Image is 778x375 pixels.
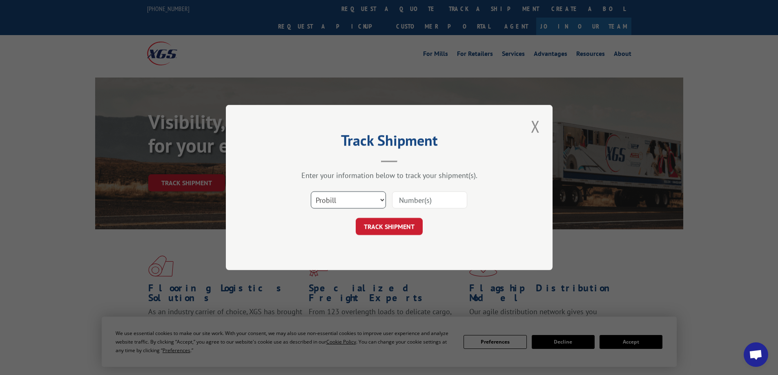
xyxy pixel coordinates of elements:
[528,115,542,138] button: Close modal
[356,218,423,235] button: TRACK SHIPMENT
[392,191,467,209] input: Number(s)
[267,135,512,150] h2: Track Shipment
[267,171,512,180] div: Enter your information below to track your shipment(s).
[744,342,768,367] a: Open chat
